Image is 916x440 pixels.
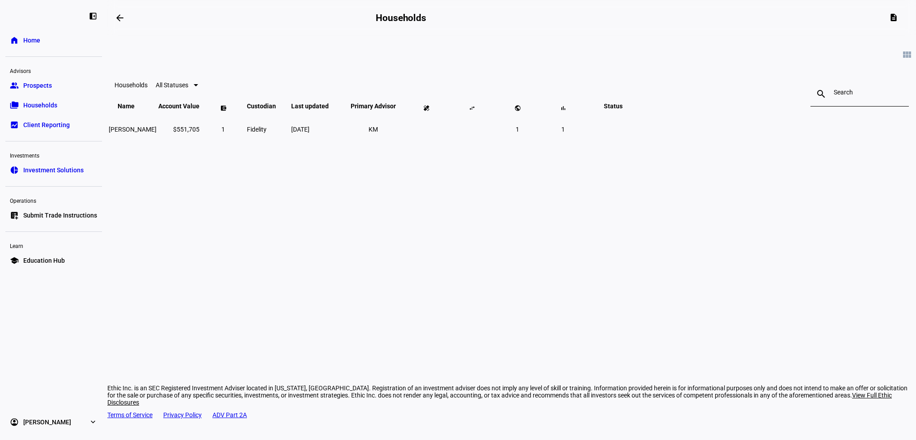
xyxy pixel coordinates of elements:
span: View Full Ethic Disclosures [107,392,892,406]
span: Prospects [23,81,52,90]
span: Name [118,103,148,110]
span: Education Hub [23,256,65,265]
eth-mat-symbol: left_panel_close [89,12,98,21]
eth-mat-symbol: account_circle [10,418,19,427]
span: 1 [221,126,225,133]
span: Client Reporting [23,120,70,129]
span: Submit Trade Instructions [23,211,97,220]
mat-icon: description [889,13,898,22]
div: Learn [5,239,102,252]
div: Investments [5,149,102,161]
eth-mat-symbol: list_alt_add [10,211,19,220]
span: Last updated [291,103,342,110]
eth-mat-symbol: folder_copy [10,101,19,110]
span: Fidelity [247,126,267,133]
a: ADV Part 2A [212,411,247,419]
span: Custodian [247,103,289,110]
a: Privacy Policy [163,411,202,419]
a: groupProspects [5,77,102,94]
span: All Statuses [156,81,188,89]
span: Investment Solutions [23,166,84,175]
a: bid_landscapeClient Reporting [5,116,102,134]
td: $551,705 [158,113,200,145]
div: Ethic Inc. is an SEC Registered Investment Adviser located in [US_STATE], [GEOGRAPHIC_DATA]. Regi... [107,384,916,406]
span: Samuel D Sinkin [109,126,157,133]
span: Home [23,36,40,45]
h2: Households [376,13,426,23]
eth-mat-symbol: home [10,36,19,45]
eth-data-table-title: Households [114,81,148,89]
span: Account Value [158,103,199,110]
span: [DATE] [291,126,310,133]
a: pie_chartInvestment Solutions [5,161,102,179]
span: 1 [561,126,565,133]
eth-mat-symbol: pie_chart [10,166,19,175]
a: Terms of Service [107,411,153,419]
mat-icon: search [810,89,832,99]
span: Primary Advisor [344,103,403,110]
eth-mat-symbol: expand_more [89,418,98,427]
span: 1 [516,126,519,133]
eth-mat-symbol: bid_landscape [10,120,19,129]
mat-icon: arrow_backwards [114,13,125,23]
span: [PERSON_NAME] [23,418,71,427]
eth-mat-symbol: school [10,256,19,265]
span: Households [23,101,57,110]
mat-icon: view_module [902,49,912,60]
a: folder_copyHouseholds [5,96,102,114]
span: Status [597,103,629,110]
li: KM [365,121,382,137]
div: Advisors [5,64,102,77]
eth-mat-symbol: group [10,81,19,90]
input: Search [834,89,886,96]
a: homeHome [5,31,102,49]
div: Operations [5,194,102,206]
